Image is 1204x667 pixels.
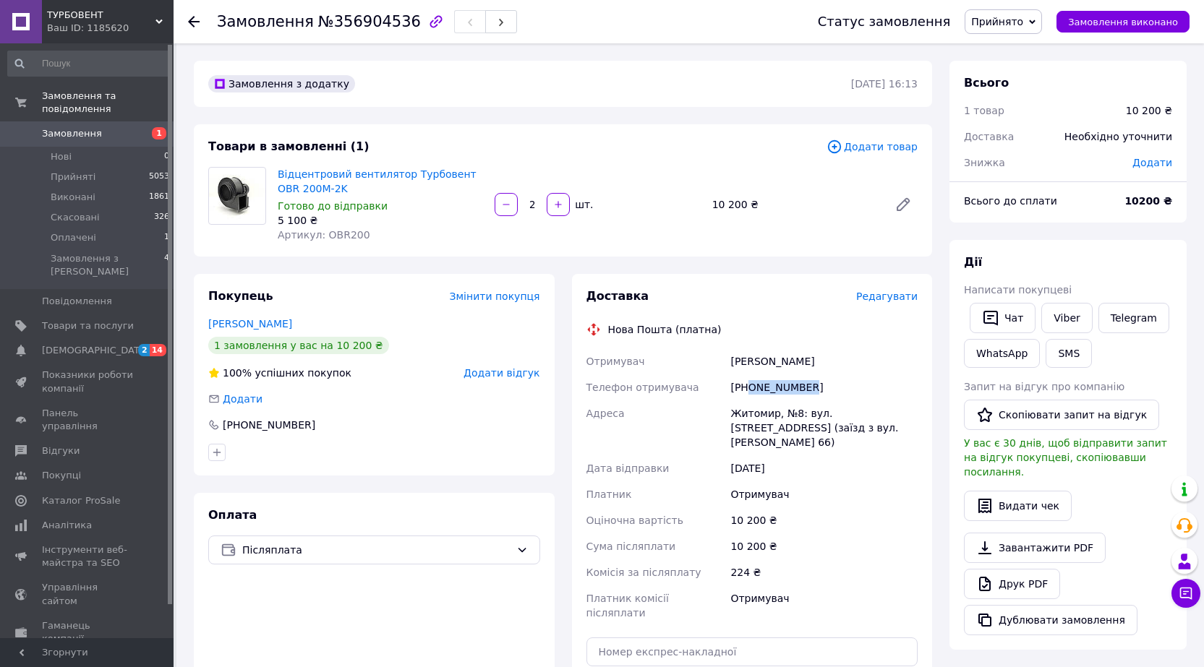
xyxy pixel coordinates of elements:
a: [PERSON_NAME] [208,318,292,330]
span: Покупці [42,469,81,482]
a: Редагувати [889,190,918,219]
button: Чат [970,303,1036,333]
span: Дата відправки [586,462,670,474]
div: Отримувач [727,481,921,507]
span: Змінити покупця [450,291,540,302]
span: Телефон отримувача [586,382,699,393]
div: Отримувач [727,585,921,626]
a: Відцентровий вентилятор Турбовент OBR 200M-2K [278,168,477,194]
span: Скасовані [51,211,100,224]
span: Артикул: OBR200 [278,229,370,241]
div: 10 200 ₴ [727,533,921,559]
span: Платник [586,489,632,500]
span: Отримувач [586,356,645,367]
span: Управління сайтом [42,581,134,607]
div: 10 200 ₴ [706,194,883,215]
span: 326 [154,211,169,224]
div: [PHONE_NUMBER] [221,418,317,432]
span: Дії [964,255,982,269]
div: 10 200 ₴ [1126,103,1172,118]
span: 1 [152,127,166,139]
span: Знижка [964,157,1005,168]
span: Прийняті [51,171,95,184]
span: Товари в замовленні (1) [208,139,370,153]
span: Каталог ProSale [42,494,120,507]
span: 1 [164,231,169,244]
input: Номер експрес-накладної [586,637,918,666]
span: Запит на відгук про компанію [964,381,1124,392]
span: Готово до відправки [278,200,388,212]
span: Всього до сплати [964,195,1057,207]
div: успішних покупок [208,366,351,380]
span: 4 [164,252,169,278]
div: [PERSON_NAME] [727,348,921,374]
span: Додати [223,393,262,405]
div: Замовлення з додатку [208,75,355,92]
span: Додати товар [827,139,918,155]
span: 100% [223,367,252,379]
span: Оплачені [51,231,96,244]
span: Платник комісії післяплати [586,593,669,619]
span: Оціночна вартість [586,515,683,526]
span: 2 [138,344,150,356]
div: 10 200 ₴ [727,507,921,533]
span: Відгуки [42,444,80,457]
span: Всього [964,76,1009,90]
span: 1 товар [964,105,1004,116]
span: №356904536 [318,13,421,30]
span: 1861 [149,191,169,204]
span: Редагувати [856,291,918,302]
span: Нові [51,150,72,163]
div: [PHONE_NUMBER] [727,374,921,400]
input: Пошук [7,51,171,77]
span: У вас є 30 днів, щоб відправити запит на відгук покупцеві, скопіювавши посилання. [964,437,1167,478]
span: 0 [164,150,169,163]
span: Сума післяплати [586,541,676,552]
span: Адреса [586,408,625,419]
span: Замовлення [42,127,102,140]
span: Комісія за післяплату [586,567,701,578]
div: 5 100 ₴ [278,213,483,228]
button: Дублювати замовлення [964,605,1137,635]
span: Замовлення виконано [1068,17,1178,27]
span: ТУРБОВЕНТ [47,9,155,22]
span: Доставка [964,131,1014,142]
span: Покупець [208,289,273,303]
span: [DEMOGRAPHIC_DATA] [42,344,149,357]
a: Друк PDF [964,569,1060,599]
div: Нова Пошта (платна) [605,322,725,337]
img: Відцентровий вентилятор Турбовент OBR 200M-2K [209,170,265,221]
div: Статус замовлення [818,14,951,29]
div: Житомир, №8: вул. [STREET_ADDRESS] (заїзд з вул. [PERSON_NAME] 66) [727,400,921,455]
span: Аналітика [42,519,92,532]
span: Оплата [208,508,257,522]
div: Повернутися назад [188,14,200,29]
button: SMS [1046,339,1092,368]
div: 224 ₴ [727,559,921,585]
button: Скопіювати запит на відгук [964,400,1159,430]
span: Товари та послуги [42,319,134,332]
span: Прийнято [971,16,1023,27]
button: Чат з покупцем [1171,579,1200,608]
span: Повідомлення [42,295,112,308]
span: Написати покупцеві [964,284,1072,296]
a: WhatsApp [964,339,1040,368]
div: 1 замовлення у вас на 10 200 ₴ [208,337,389,354]
b: 10200 ₴ [1124,195,1172,207]
a: Telegram [1098,303,1169,333]
span: Показники роботи компанії [42,369,134,395]
button: Видати чек [964,491,1072,521]
span: Замовлення з [PERSON_NAME] [51,252,164,278]
span: Замовлення [217,13,314,30]
span: Інструменти веб-майстра та SEO [42,543,134,569]
span: Панель управління [42,407,134,433]
span: Гаманець компанії [42,619,134,645]
div: [DATE] [727,455,921,481]
span: Додати [1132,157,1172,168]
button: Замовлення виконано [1056,11,1190,33]
span: Додати відгук [464,367,539,379]
span: Замовлення та повідомлення [42,90,174,116]
div: Ваш ID: 1185620 [47,22,174,35]
span: 5053 [149,171,169,184]
div: шт. [571,197,594,212]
